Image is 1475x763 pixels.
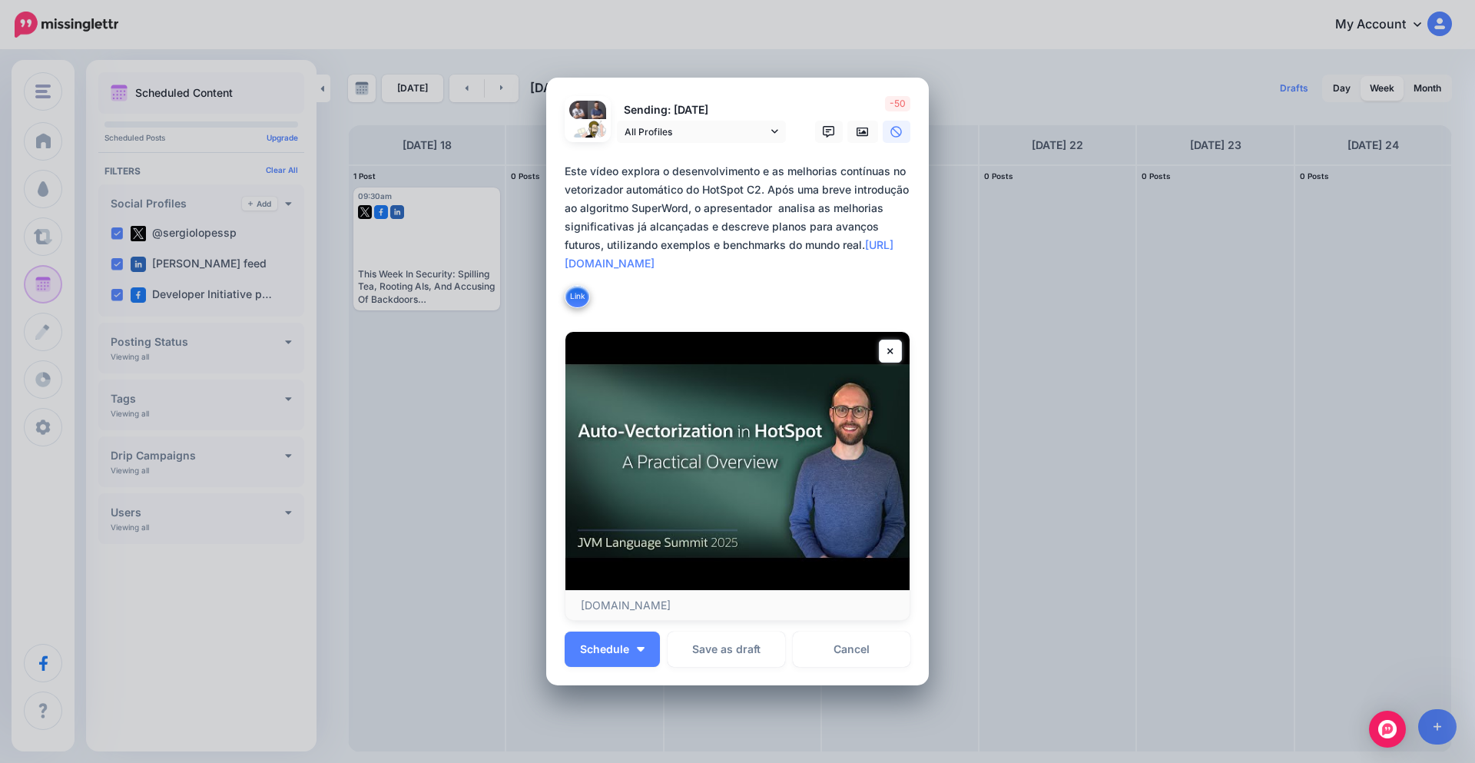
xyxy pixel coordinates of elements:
p: Sending: [DATE] [617,101,786,119]
button: Link [565,285,590,308]
span: All Profiles [625,124,767,140]
img: 1745356928895-67863.png [569,101,588,119]
img: 404938064_7577128425634114_8114752557348925942_n-bsa142071.jpg [588,101,606,119]
div: Este vídeo explora o desenvolvimento e as melhorias contínuas no vetorizador automático do HotSpo... [565,162,918,273]
div: Open Intercom Messenger [1369,711,1406,748]
a: All Profiles [617,121,786,143]
p: [DOMAIN_NAME] [581,599,894,612]
button: Schedule [565,632,660,667]
span: -50 [885,96,910,111]
a: Cancel [793,632,910,667]
span: Schedule [580,644,629,655]
img: arrow-down-white.png [637,647,645,652]
button: Save as draft [668,632,785,667]
img: QppGEvPG-82148.jpg [569,119,606,156]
